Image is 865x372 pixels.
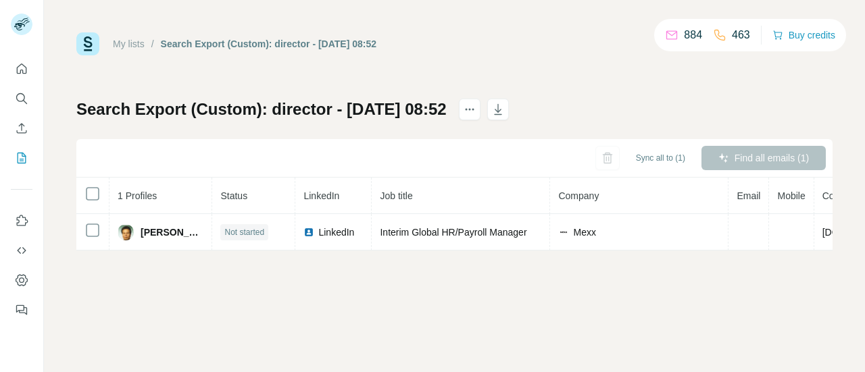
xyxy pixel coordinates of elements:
[118,224,134,240] img: Avatar
[459,99,480,120] button: actions
[684,27,702,43] p: 884
[224,226,264,238] span: Not started
[11,298,32,322] button: Feedback
[737,190,760,201] span: Email
[380,227,526,238] span: Interim Global HR/Payroll Manager
[558,227,569,238] img: company-logo
[11,146,32,170] button: My lists
[573,225,595,239] span: Mexx
[11,268,32,292] button: Dashboard
[777,190,805,201] span: Mobile
[76,99,447,120] h1: Search Export (Custom): director - [DATE] 08:52
[220,190,247,201] span: Status
[303,190,339,201] span: LinkedIn
[113,38,145,49] a: My lists
[772,26,835,45] button: Buy credits
[11,238,32,263] button: Use Surfe API
[76,32,99,55] img: Surfe Logo
[151,37,154,51] li: /
[11,209,32,233] button: Use Surfe on LinkedIn
[636,152,685,164] span: Sync all to (1)
[141,225,203,239] span: [PERSON_NAME]
[161,37,376,51] div: Search Export (Custom): director - [DATE] 08:52
[11,116,32,140] button: Enrich CSV
[380,190,412,201] span: Job title
[732,27,750,43] p: 463
[11,86,32,111] button: Search
[11,57,32,81] button: Quick start
[303,227,314,238] img: LinkedIn logo
[558,190,599,201] span: Company
[118,190,157,201] span: 1 Profiles
[318,225,354,239] span: LinkedIn
[626,148,695,168] button: Sync all to (1)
